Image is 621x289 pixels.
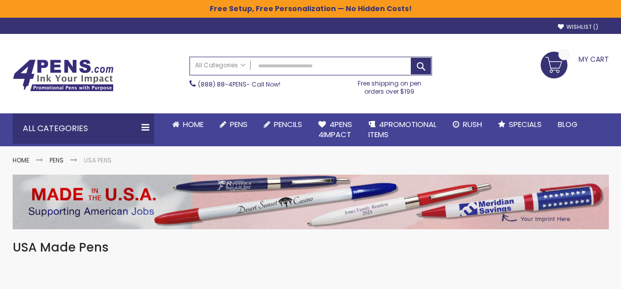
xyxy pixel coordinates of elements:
[195,61,246,69] span: All Categories
[212,113,256,136] a: Pens
[13,113,154,144] div: All Categories
[84,156,112,164] strong: USA Pens
[13,156,29,164] a: Home
[558,119,578,130] span: Blog
[190,57,251,74] a: All Categories
[256,113,310,136] a: Pencils
[558,23,598,31] a: Wishlist
[50,156,64,164] a: Pens
[183,119,204,130] span: Home
[550,113,586,136] a: Blog
[368,119,437,140] span: 4PROMOTIONAL ITEMS
[318,119,352,140] span: 4Pens 4impact
[274,119,302,130] span: Pencils
[463,119,482,130] span: Rush
[230,119,248,130] span: Pens
[198,80,247,89] a: (888) 88-4PENS
[509,119,542,130] span: Specials
[13,59,114,92] img: 4Pens Custom Pens and Promotional Products
[490,113,550,136] a: Specials
[310,113,360,146] a: 4Pens4impact
[13,239,609,256] h1: USA Made Pens
[13,175,609,229] img: USA Pens
[360,113,445,146] a: 4PROMOTIONALITEMS
[164,113,212,136] a: Home
[347,75,432,96] div: Free shipping on pen orders over $199
[445,113,490,136] a: Rush
[198,80,280,89] span: - Call Now!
